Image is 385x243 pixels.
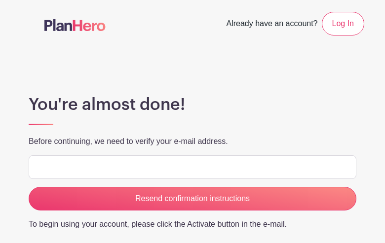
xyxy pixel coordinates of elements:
a: Log In [322,12,364,35]
h1: You're almost done! [29,95,356,114]
img: logo-507f7623f17ff9eddc593b1ce0a138ce2505c220e1c5a4e2b4648c50719b7d32.svg [44,19,106,31]
p: To begin using your account, please click the Activate button in the e-mail. [29,218,356,230]
span: Already have an account? [227,14,318,35]
p: Before continuing, we need to verify your e-mail address. [29,136,356,147]
input: Resend confirmation instructions [29,187,356,210]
